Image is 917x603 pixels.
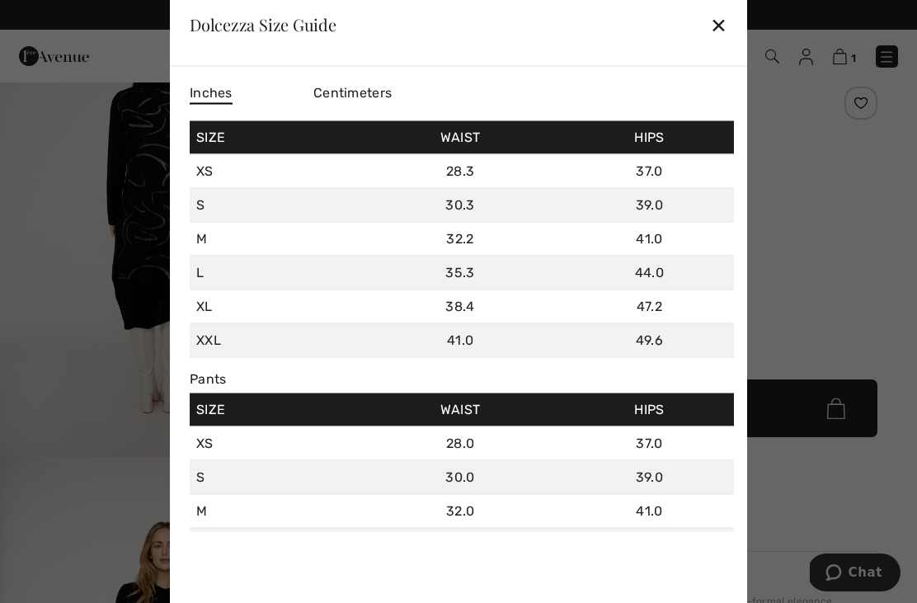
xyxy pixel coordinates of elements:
td: 35.1 [355,528,565,562]
td: XS [190,426,355,460]
td: L [190,256,355,290]
td: 39.0 [565,188,734,222]
td: 28.0 [355,426,565,460]
td: 30.3 [355,188,565,222]
td: 38.4 [355,290,565,323]
span: Chat [39,12,73,26]
td: M [190,222,355,256]
td: 37.0 [565,154,734,188]
div: Dolcezza Size Guide [190,16,336,33]
td: 37.0 [565,426,734,460]
td: 32.2 [355,222,565,256]
div: Pants [190,370,734,386]
td: Waist [355,393,565,426]
span: Inches [190,82,233,104]
td: 28.3 [355,154,565,188]
div: ✕ [710,7,727,42]
td: M [190,494,355,528]
td: 35.3 [355,256,565,290]
td: 41.0 [355,323,565,357]
td: 44.0 [565,256,734,290]
td: 39.0 [565,460,734,494]
td: 41.0 [565,222,734,256]
td: S [190,460,355,494]
td: 47.2 [565,290,734,323]
td: 30.0 [355,460,565,494]
td: Hips [565,393,734,426]
td: Size [190,120,355,154]
td: 49.6 [565,323,734,357]
td: XL [190,290,355,323]
td: Size [190,393,355,426]
td: Waist [355,120,565,154]
td: S [190,188,355,222]
td: XXL [190,323,355,357]
td: Hips [565,120,734,154]
span: Centimeters [313,84,392,100]
td: 32.0 [355,494,565,528]
td: XS [190,154,355,188]
td: 41.0 [565,494,734,528]
td: L [190,528,355,562]
td: 44.1 [565,528,734,562]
